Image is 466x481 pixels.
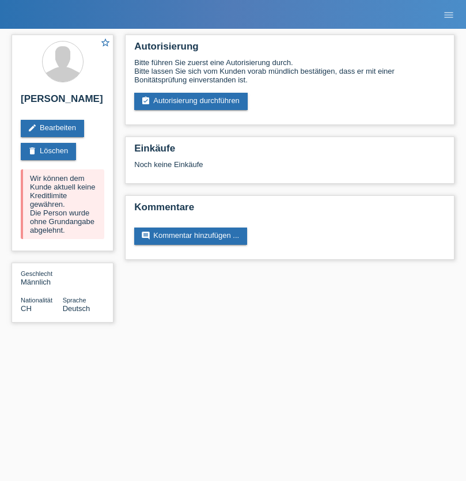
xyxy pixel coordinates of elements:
[21,93,104,111] h2: [PERSON_NAME]
[134,228,247,245] a: commentKommentar hinzufügen ...
[134,58,445,84] div: Bitte führen Sie zuerst eine Autorisierung durch. Bitte lassen Sie sich vom Kunden vorab mündlich...
[28,123,37,132] i: edit
[437,11,460,18] a: menu
[21,270,52,277] span: Geschlecht
[134,143,445,160] h2: Einkäufe
[134,160,445,177] div: Noch keine Einkäufe
[63,297,86,304] span: Sprache
[134,202,445,219] h2: Kommentare
[100,37,111,50] a: star_border
[21,169,104,239] div: Wir können dem Kunde aktuell keine Kreditlimite gewähren. Die Person wurde ohne Grundangabe abgel...
[21,120,84,137] a: editBearbeiten
[134,41,445,58] h2: Autorisierung
[28,146,37,156] i: delete
[141,96,150,105] i: assignment_turned_in
[443,9,454,21] i: menu
[63,304,90,313] span: Deutsch
[141,231,150,240] i: comment
[100,37,111,48] i: star_border
[21,143,76,160] a: deleteLöschen
[134,93,248,110] a: assignment_turned_inAutorisierung durchführen
[21,297,52,304] span: Nationalität
[21,304,32,313] span: Schweiz
[21,269,63,286] div: Männlich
